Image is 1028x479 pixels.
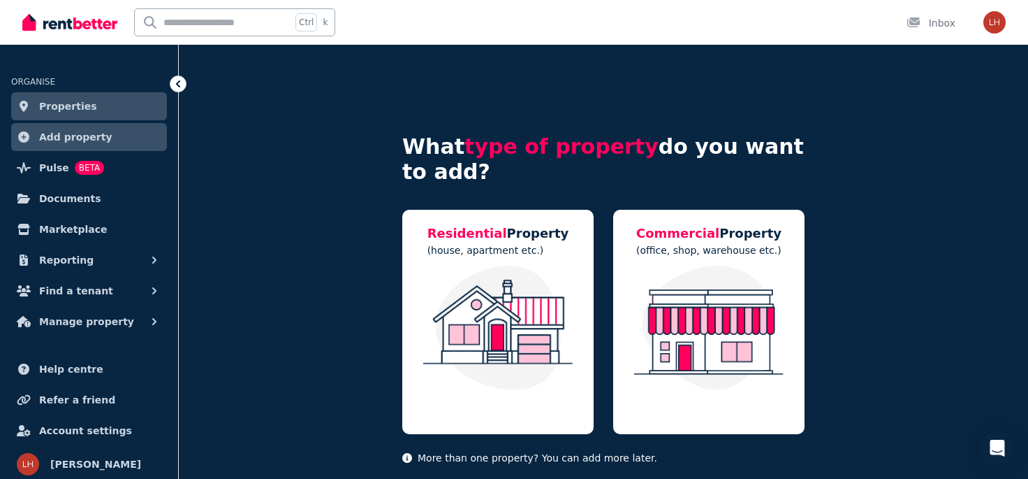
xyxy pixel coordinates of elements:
span: Help centre [39,361,103,378]
h4: What do you want to add? [402,134,805,185]
div: Open Intercom Messenger [981,431,1014,465]
span: ORGANISE [11,77,55,87]
p: (office, shop, warehouse etc.) [636,243,781,257]
a: Refer a friend [11,386,167,414]
p: (house, apartment etc.) [427,243,569,257]
span: type of property [464,134,659,159]
h5: Property [636,224,781,243]
span: Manage property [39,313,134,330]
span: Commercial [636,226,719,241]
div: Inbox [906,16,955,30]
span: k [323,17,328,28]
img: Commercial Property [627,266,791,390]
span: BETA [75,161,104,175]
a: Help centre [11,355,167,383]
p: More than one property? You can add more later. [402,451,805,465]
span: Marketplace [39,221,107,238]
span: Pulse [39,159,69,176]
span: Refer a friend [39,392,115,408]
a: Add property [11,123,167,151]
a: Account settings [11,417,167,445]
span: Account settings [39,422,132,439]
span: Find a tenant [39,283,113,299]
a: Documents [11,185,167,213]
button: Find a tenant [11,277,167,305]
span: Reporting [39,252,94,269]
img: RentBetter [22,12,117,33]
span: Ctrl [295,13,317,31]
img: LINDA HAMAMDJIAN [983,11,1006,34]
span: Documents [39,190,101,207]
img: Residential Property [416,266,580,390]
a: Properties [11,92,167,120]
button: Manage property [11,308,167,336]
span: Add property [39,129,112,145]
img: LINDA HAMAMDJIAN [17,453,39,476]
button: Reporting [11,246,167,274]
a: PulseBETA [11,154,167,182]
span: Residential [427,226,507,241]
a: Marketplace [11,215,167,243]
h5: Property [427,224,569,243]
span: Properties [39,98,97,115]
span: [PERSON_NAME] [50,456,141,473]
